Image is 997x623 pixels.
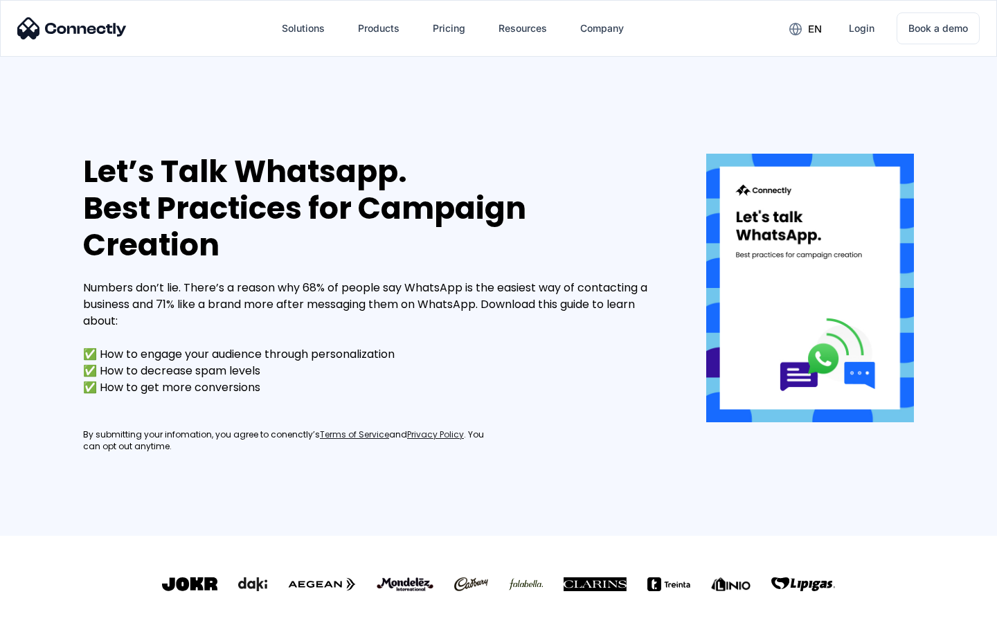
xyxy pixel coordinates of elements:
a: Login [838,12,886,45]
div: Resources [498,19,547,38]
div: Solutions [282,19,325,38]
div: Numbers don’t lie. There’s a reason why 68% of people say WhatsApp is the easiest way of contacti... [83,280,665,396]
aside: Language selected: English [14,599,83,618]
div: Company [580,19,624,38]
div: Login [849,19,874,38]
ul: Language list [28,599,83,618]
img: Connectly Logo [17,17,127,39]
div: Products [347,12,411,45]
div: Products [358,19,399,38]
div: Solutions [271,12,336,45]
div: en [808,19,822,39]
a: Privacy Policy [407,429,464,441]
div: By submitting your infomation, you agree to conenctly’s and . You can opt out anytime. [83,429,498,453]
div: Pricing [433,19,465,38]
div: Let’s Talk Whatsapp. Best Practices for Campaign Creation [83,154,665,263]
div: Company [569,12,635,45]
div: Resources [487,12,558,45]
div: en [778,18,832,39]
a: Terms of Service [320,429,389,441]
a: Pricing [422,12,476,45]
a: Book a demo [897,12,980,44]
